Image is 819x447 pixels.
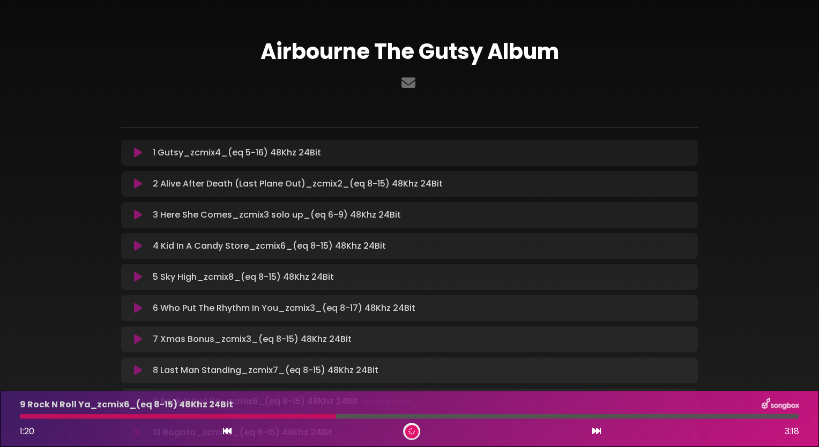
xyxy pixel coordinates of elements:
[762,398,799,412] img: songbox-logo-white.png
[121,39,698,64] h1: Airbourne The Gutsy Album
[153,364,378,377] p: 8 Last Man Standing_zcmix7_(eq 8-15) 48Khz 24Bit
[153,240,386,252] p: 4 Kid In A Candy Store_zcmix6_(eq 8-15) 48Khz 24Bit
[153,146,321,159] p: 1 Gutsy_zcmix4_(eq 5-16) 48Khz 24Bit
[153,333,352,346] p: 7 Xmas Bonus_zcmix3_(eq 8-15) 48Khz 24Bit
[153,302,415,315] p: 6 Who Put The Rhythm In You_zcmix3_(eq 8-17) 48Khz 24Bit
[20,398,233,411] p: 9 Rock N Roll Ya_zcmix6_(eq 8-15) 48Khz 24Bit
[153,208,401,221] p: 3 Here She Comes_zcmix3 solo up_(eq 6-9) 48Khz 24Bit
[785,425,799,438] span: 3:18
[153,271,334,284] p: 5 Sky High_zcmix8_(eq 8-15) 48Khz 24Bit
[153,177,443,190] p: 2 Alive After Death (Last Plane Out)_zcmix2_(eq 8-15) 48Khz 24Bit
[20,425,34,437] span: 1:20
